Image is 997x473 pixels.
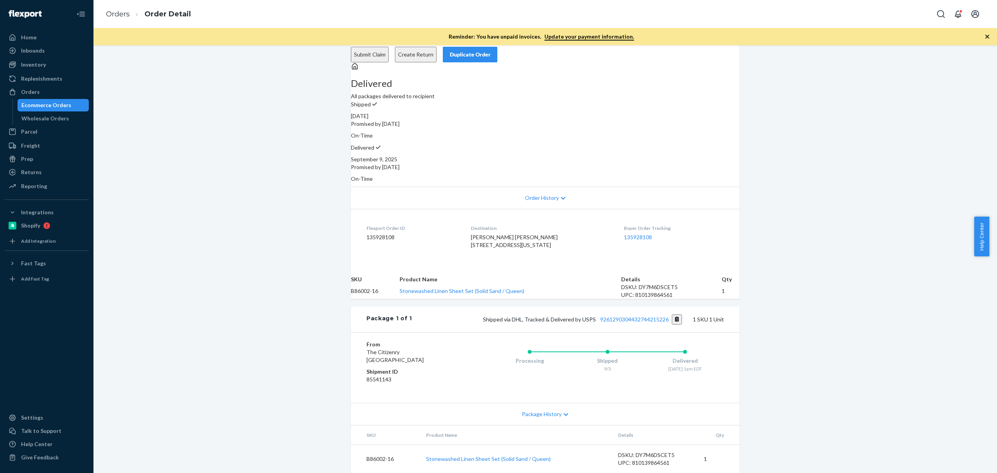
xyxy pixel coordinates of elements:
[5,44,89,57] a: Inbounds
[21,155,33,163] div: Prep
[722,275,740,283] th: Qty
[351,112,740,120] div: [DATE]
[5,72,89,85] a: Replenishments
[624,225,724,231] dt: Buyer Order Tracking
[21,101,71,109] div: Ecommerce Orders
[351,120,740,128] p: Promised by [DATE]
[600,316,669,323] a: 9261290304432744215226
[5,257,89,270] button: Fast Tags
[471,225,611,231] dt: Destination
[672,314,682,325] button: Copy tracking number
[933,6,949,22] button: Open Search Box
[21,61,46,69] div: Inventory
[366,368,460,376] dt: Shipment ID
[21,182,47,190] div: Reporting
[21,440,53,448] div: Help Center
[443,47,497,62] button: Duplicate Order
[21,142,40,150] div: Freight
[21,208,54,216] div: Integrations
[21,427,62,435] div: Talk to Support
[21,238,56,244] div: Add Integration
[351,78,740,100] div: All packages delivered to recipient
[974,217,989,256] button: Help Center
[5,166,89,178] a: Returns
[395,47,437,62] button: Create Return
[5,180,89,192] a: Reporting
[21,168,42,176] div: Returns
[351,47,389,62] button: Submit Claim
[366,349,424,363] span: The Citizenry [GEOGRAPHIC_DATA]
[351,143,740,152] p: Delivered
[522,410,562,418] span: Package History
[420,425,612,445] th: Product Name
[621,275,722,283] th: Details
[483,316,682,323] span: Shipped via DHL, Tracked & Delivered by USPS
[351,275,400,283] th: SKU
[106,10,130,18] a: Orders
[5,58,89,71] a: Inventory
[5,273,89,285] a: Add Fast Tag
[21,47,45,55] div: Inbounds
[21,454,59,461] div: Give Feedback
[366,233,458,241] dd: 135928108
[491,357,569,365] div: Processing
[366,314,412,325] div: Package 1 of 1
[950,6,966,22] button: Open notifications
[967,6,983,22] button: Open account menu
[18,99,89,111] a: Ecommerce Orders
[351,175,740,183] p: On-Time
[5,425,89,437] a: Talk to Support
[21,414,43,422] div: Settings
[698,425,740,445] th: Qty
[351,78,740,88] h3: Delivered
[400,288,524,294] a: Stonewashed Linen Sheet Set (Solid Sand / Queen)
[5,206,89,219] button: Integrations
[618,459,691,467] div: UPC: 810139864561
[621,291,722,299] div: UPC: 810139864561
[144,10,191,18] a: Order Detail
[5,153,89,165] a: Prep
[366,376,460,383] dd: 85541143
[351,100,740,108] p: Shipped
[646,365,724,372] div: [DATE] 1am EDT
[9,10,42,18] img: Flexport logo
[18,112,89,125] a: Wholesale Orders
[351,155,740,163] div: September 9, 2025
[351,425,420,445] th: SKU
[5,31,89,44] a: Home
[612,425,698,445] th: Details
[449,33,634,41] p: Reminder: You have unpaid invoices.
[21,115,69,122] div: Wholesale Orders
[351,132,740,139] p: On-Time
[351,283,400,299] td: B86002-16
[5,86,89,98] a: Orders
[569,357,646,365] div: Shipped
[5,235,89,247] a: Add Integration
[5,451,89,464] button: Give Feedback
[366,225,458,231] dt: Flexport Order ID
[426,455,551,462] a: Stonewashed Linen Sheet Set (Solid Sand / Queen)
[366,341,460,348] dt: From
[21,259,46,267] div: Fast Tags
[525,194,559,202] span: Order History
[471,234,558,248] span: [PERSON_NAME] [PERSON_NAME] [STREET_ADDRESS][US_STATE]
[351,445,420,473] td: B86002-16
[73,6,89,22] button: Close Navigation
[21,34,37,41] div: Home
[698,445,740,473] td: 1
[100,3,197,26] ol: breadcrumbs
[722,283,740,299] td: 1
[21,75,62,83] div: Replenishments
[21,275,49,282] div: Add Fast Tag
[569,365,646,372] div: 9/3
[412,314,724,325] div: 1 SKU 1 Unit
[449,51,491,58] div: Duplicate Order
[544,33,634,41] a: Update your payment information.
[5,438,89,450] a: Help Center
[21,222,40,229] div: Shopify
[618,451,691,459] div: DSKU: DY7M6DSCET5
[5,219,89,232] a: Shopify
[5,139,89,152] a: Freight
[624,234,652,240] a: 135928108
